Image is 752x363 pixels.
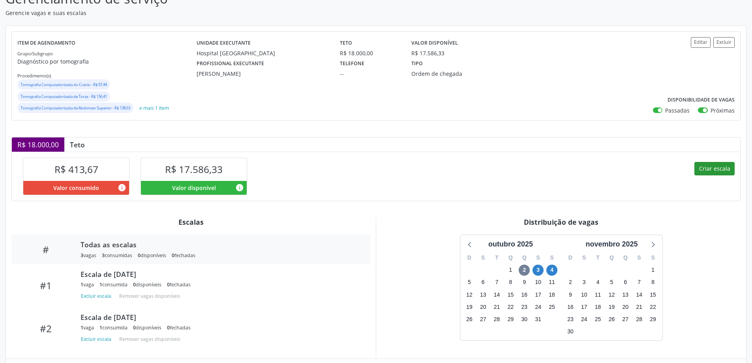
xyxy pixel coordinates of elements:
span: 1 [81,324,83,331]
span: quarta-feira, 29 de outubro de 2025 [505,314,516,325]
span: Valor disponível [172,184,216,192]
button: Excluir [713,37,735,48]
div: D [463,252,476,264]
span: 1 [81,281,83,288]
span: segunda-feira, 20 de outubro de 2025 [478,301,489,312]
span: sábado, 25 de outubro de 2025 [546,301,557,312]
div: R$ 17.586,33 [411,49,444,57]
div: T [591,252,605,264]
span: domingo, 9 de novembro de 2025 [565,289,576,300]
div: novembro 2025 [582,239,641,250]
label: Profissional executante [197,57,264,70]
div: S [476,252,490,264]
span: sexta-feira, 10 de outubro de 2025 [533,277,544,288]
div: [PERSON_NAME] [197,70,329,78]
div: fechadas [167,324,191,331]
span: segunda-feira, 24 de novembro de 2025 [579,314,590,325]
label: Telefone [340,57,364,70]
button: Excluir escala [81,334,114,344]
span: 0 [133,281,136,288]
div: fechadas [167,281,191,288]
span: quinta-feira, 9 de outubro de 2025 [519,277,530,288]
div: fechadas [172,252,195,259]
label: Tipo [411,57,423,70]
span: quinta-feira, 30 de outubro de 2025 [519,314,530,325]
span: sexta-feira, 21 de novembro de 2025 [634,301,645,312]
button: Excluir escala [81,291,114,301]
p: Diagnóstico por tomografia [17,57,197,66]
span: sábado, 8 de novembro de 2025 [647,277,658,288]
span: 0 [167,324,170,331]
span: quarta-feira, 12 de novembro de 2025 [606,289,617,300]
span: 1 [99,281,102,288]
div: T [490,252,504,264]
span: segunda-feira, 6 de outubro de 2025 [478,277,489,288]
span: Valor consumido [53,184,99,192]
div: vaga [81,281,94,288]
span: quinta-feira, 13 de novembro de 2025 [620,289,631,300]
small: Grupo/Subgrupo [17,51,53,56]
div: disponíveis [133,324,161,331]
span: quarta-feira, 15 de outubro de 2025 [505,289,516,300]
span: sábado, 18 de outubro de 2025 [546,289,557,300]
span: segunda-feira, 3 de novembro de 2025 [579,277,590,288]
div: Escala de [DATE] [81,313,359,322]
span: 0 [167,281,170,288]
span: segunda-feira, 27 de outubro de 2025 [478,314,489,325]
span: segunda-feira, 10 de novembro de 2025 [579,289,590,300]
small: Tomografia Computadorizada de Torax - R$ 136,41 [21,94,107,99]
small: Procedimento(s) [17,73,51,79]
div: S [577,252,591,264]
div: Hospital [GEOGRAPHIC_DATA] [197,49,329,57]
span: R$ 17.586,33 [165,163,223,176]
span: domingo, 19 de outubro de 2025 [464,301,475,312]
div: S [632,252,646,264]
div: D [564,252,578,264]
div: Todas as escalas [81,240,359,249]
span: 1 [99,324,102,331]
label: Teto [340,37,352,49]
span: 3 [102,252,105,259]
div: Q [504,252,518,264]
span: quinta-feira, 6 de novembro de 2025 [620,277,631,288]
span: segunda-feira, 17 de novembro de 2025 [579,301,590,312]
div: outubro 2025 [485,239,536,250]
span: domingo, 23 de novembro de 2025 [565,314,576,325]
span: domingo, 30 de novembro de 2025 [565,326,576,337]
span: terça-feira, 25 de novembro de 2025 [593,314,604,325]
span: sábado, 22 de novembro de 2025 [647,301,658,312]
button: e mais 1 item [136,103,172,113]
span: R$ 413,67 [54,163,98,176]
span: terça-feira, 14 de outubro de 2025 [491,289,503,300]
span: quinta-feira, 20 de novembro de 2025 [620,301,631,312]
span: sexta-feira, 14 de novembro de 2025 [634,289,645,300]
span: quinta-feira, 16 de outubro de 2025 [519,289,530,300]
span: domingo, 12 de outubro de 2025 [464,289,475,300]
div: S [646,252,660,264]
span: terça-feira, 28 de outubro de 2025 [491,314,503,325]
div: R$ 18.000,00 [12,137,64,152]
label: Item de agendamento [17,37,75,49]
div: Escalas [11,218,370,226]
div: consumida [99,281,128,288]
span: sexta-feira, 3 de outubro de 2025 [533,265,544,276]
span: terça-feira, 11 de novembro de 2025 [593,289,604,300]
span: sexta-feira, 7 de novembro de 2025 [634,277,645,288]
div: -- [340,70,400,78]
span: sábado, 4 de outubro de 2025 [546,265,557,276]
div: S [531,252,545,264]
span: quarta-feira, 1 de outubro de 2025 [505,265,516,276]
span: 0 [133,324,136,331]
div: S [545,252,559,264]
div: Q [518,252,531,264]
span: terça-feira, 21 de outubro de 2025 [491,301,503,312]
span: sábado, 1 de novembro de 2025 [647,265,658,276]
div: #1 [17,280,75,291]
span: quarta-feira, 5 de novembro de 2025 [606,277,617,288]
span: sexta-feira, 31 de outubro de 2025 [533,314,544,325]
label: Unidade executante [197,37,251,49]
div: #2 [17,323,75,334]
span: domingo, 2 de novembro de 2025 [565,277,576,288]
button: Editar [691,37,711,48]
div: disponíveis [138,252,166,259]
